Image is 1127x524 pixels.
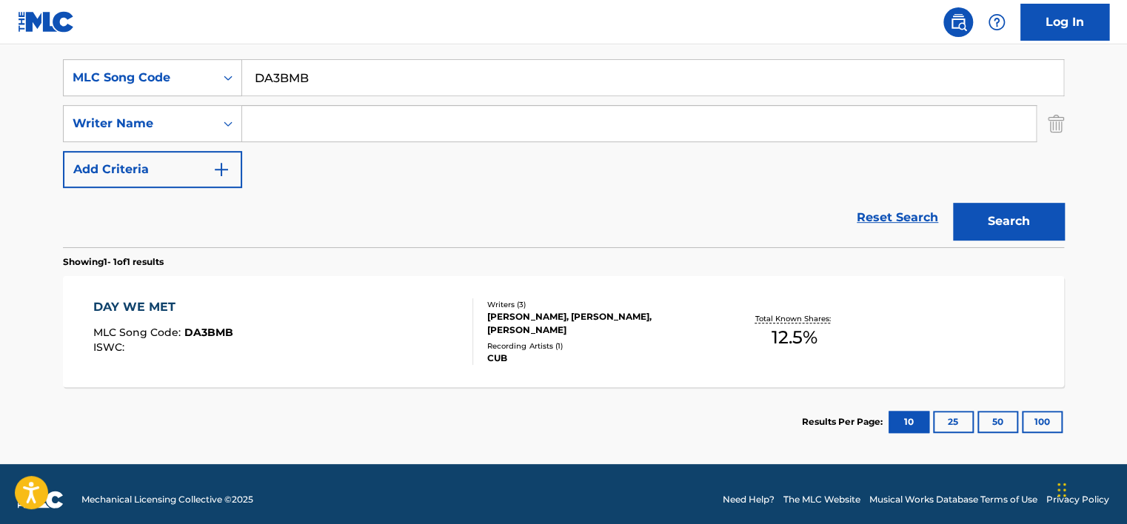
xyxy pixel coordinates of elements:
[943,7,973,37] a: Public Search
[949,13,967,31] img: search
[1048,105,1064,142] img: Delete Criterion
[213,161,230,178] img: 9d2ae6d4665cec9f34b9.svg
[81,493,253,506] span: Mechanical Licensing Collective © 2025
[783,493,860,506] a: The MLC Website
[93,340,128,354] span: ISWC :
[63,255,164,269] p: Showing 1 - 1 of 1 results
[933,411,974,433] button: 25
[889,411,929,433] button: 10
[1053,453,1127,524] div: চ্যাট উইজেট
[93,326,184,339] span: MLC Song Code :
[849,201,946,234] a: Reset Search
[953,203,1064,240] button: Search
[1020,4,1109,41] a: Log In
[982,7,1011,37] div: Help
[73,115,206,132] div: Writer Name
[755,313,834,324] p: Total Known Shares:
[184,326,233,339] span: DA3BMB
[18,11,75,33] img: MLC Logo
[63,59,1064,247] form: Search Form
[1057,468,1066,512] div: টেনে আনুন
[977,411,1018,433] button: 50
[73,69,206,87] div: MLC Song Code
[487,352,711,365] div: CUB
[487,340,711,352] div: Recording Artists ( 1 )
[988,13,1006,31] img: help
[1053,453,1127,524] iframe: Chat Widget
[772,324,817,351] span: 12.5 %
[63,276,1064,387] a: DAY WE METMLC Song Code:DA3BMBISWC:Writers (3)[PERSON_NAME], [PERSON_NAME], [PERSON_NAME]Recordin...
[723,493,775,506] a: Need Help?
[1046,493,1109,506] a: Privacy Policy
[802,415,886,429] p: Results Per Page:
[869,493,1037,506] a: Musical Works Database Terms of Use
[1022,411,1063,433] button: 100
[63,151,242,188] button: Add Criteria
[93,298,233,316] div: DAY WE MET
[487,310,711,337] div: [PERSON_NAME], [PERSON_NAME], [PERSON_NAME]
[487,299,711,310] div: Writers ( 3 )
